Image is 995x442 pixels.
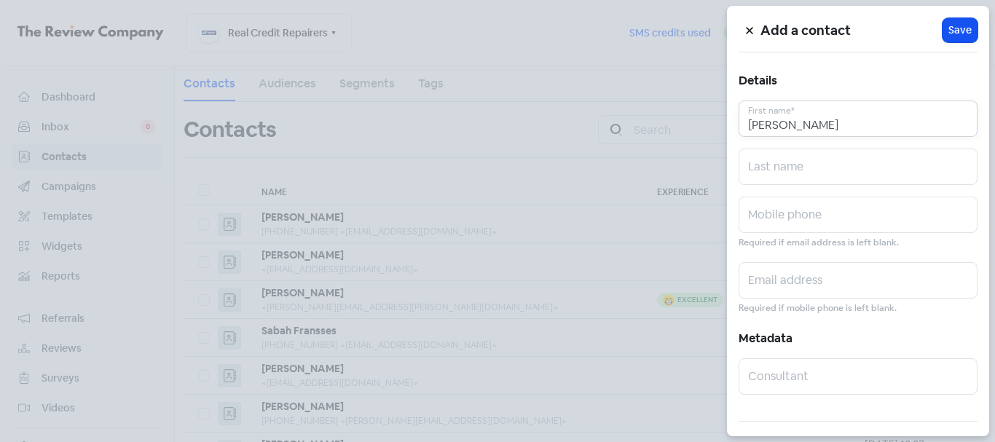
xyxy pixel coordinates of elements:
input: Consultant [739,358,978,395]
input: Last name [739,149,978,185]
h5: Add a contact [760,20,943,42]
h5: Details [739,70,978,92]
input: Mobile phone [739,197,978,233]
small: Required if email address is left blank. [739,236,899,250]
small: Required if mobile phone is left blank. [739,301,897,315]
span: Save [948,23,972,38]
button: Save [943,18,978,42]
h5: Metadata [739,328,978,350]
input: Email address [739,262,978,299]
input: First name [739,100,978,137]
